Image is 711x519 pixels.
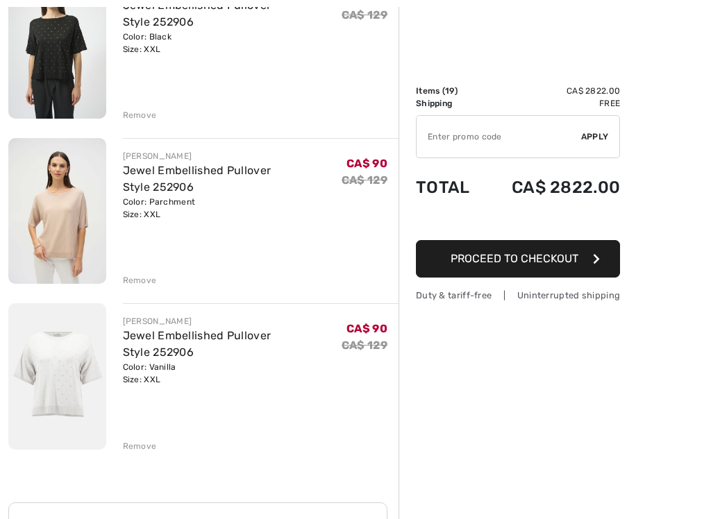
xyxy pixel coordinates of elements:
[346,157,387,170] span: CA$ 90
[342,339,387,352] s: CA$ 129
[123,361,342,386] div: Color: Vanilla Size: XXL
[417,116,581,158] input: Promo code
[123,150,342,162] div: [PERSON_NAME]
[123,440,157,452] div: Remove
[342,8,387,22] s: CA$ 129
[416,240,620,278] button: Proceed to Checkout
[484,97,621,110] td: Free
[123,196,342,221] div: Color: Parchment Size: XXL
[416,289,620,302] div: Duty & tariff-free | Uninterrupted shipping
[416,97,484,110] td: Shipping
[8,303,106,450] img: Jewel Embellished Pullover Style 252906
[123,315,342,327] div: [PERSON_NAME]
[123,329,271,359] a: Jewel Embellished Pullover Style 252906
[484,85,621,97] td: CA$ 2822.00
[581,130,609,143] span: Apply
[123,274,157,287] div: Remove
[445,86,455,96] span: 19
[416,164,484,211] td: Total
[342,173,387,187] s: CA$ 129
[416,85,484,97] td: Items ( )
[123,164,271,194] a: Jewel Embellished Pullover Style 252906
[123,109,157,121] div: Remove
[451,252,578,265] span: Proceed to Checkout
[484,164,621,211] td: CA$ 2822.00
[123,31,342,56] div: Color: Black Size: XXL
[416,211,620,235] iframe: PayPal-paypal
[8,138,106,284] img: Jewel Embellished Pullover Style 252906
[346,322,387,335] span: CA$ 90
